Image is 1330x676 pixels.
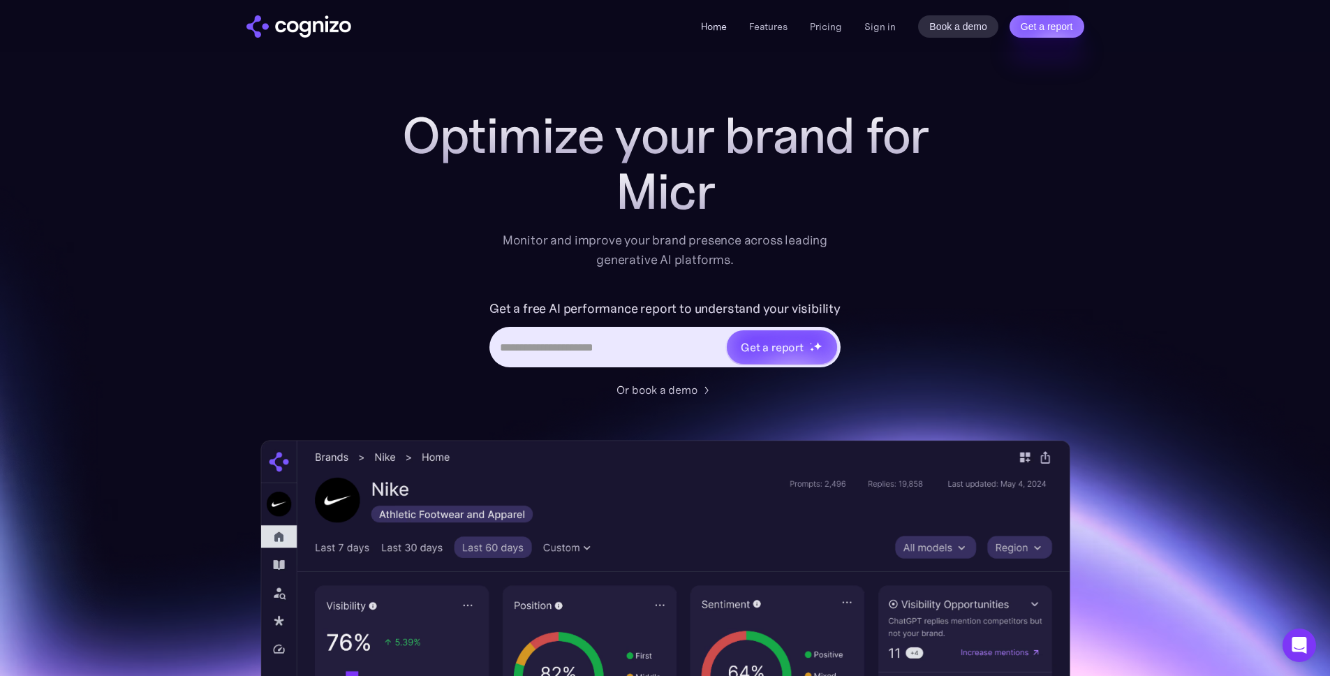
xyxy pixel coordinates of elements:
img: star [810,342,812,344]
a: Get a report [1010,15,1084,38]
a: Sign in [864,18,896,35]
a: Pricing [810,20,842,33]
a: Get a reportstarstarstar [725,329,838,365]
div: Get a report [741,339,804,355]
img: star [813,341,822,351]
a: Book a demo [918,15,998,38]
div: Micr [386,163,945,219]
a: Or book a demo [616,381,714,398]
a: Features [749,20,788,33]
div: Open Intercom Messenger [1283,629,1316,662]
label: Get a free AI performance report to understand your visibility [489,297,841,320]
form: Hero URL Input Form [489,297,841,374]
div: Or book a demo [616,381,697,398]
img: star [810,347,815,352]
a: Home [701,20,727,33]
h1: Optimize your brand for [386,108,945,163]
img: cognizo logo [246,15,351,38]
div: Monitor and improve your brand presence across leading generative AI platforms. [494,230,837,270]
a: home [246,15,351,38]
